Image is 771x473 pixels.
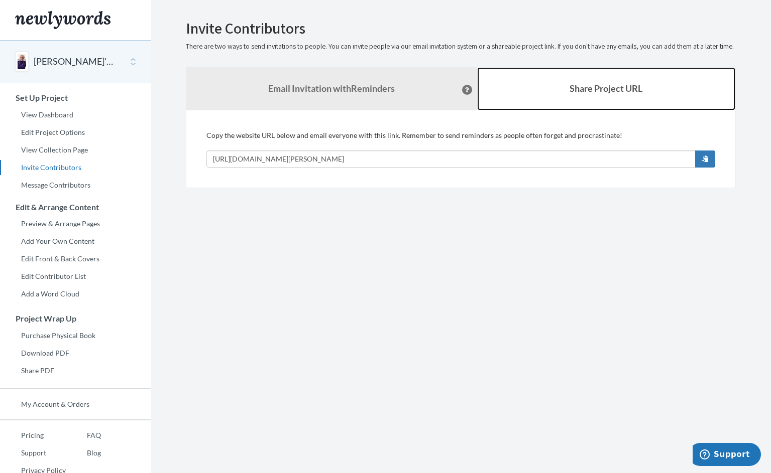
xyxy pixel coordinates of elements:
[1,203,151,212] h3: Edit & Arrange Content
[186,20,736,37] h2: Invite Contributors
[186,42,736,52] p: There are two ways to send invitations to people. You can invite people via our email invitation ...
[693,443,761,468] iframe: Opens a widget where you can chat to one of our agents
[1,314,151,323] h3: Project Wrap Up
[206,130,715,168] div: Copy the website URL below and email everyone with this link. Remember to send reminders as peopl...
[570,83,642,94] b: Share Project URL
[34,55,115,68] button: [PERSON_NAME]'s 85th Birthday!
[1,93,151,102] h3: Set Up Project
[66,428,101,443] a: FAQ
[268,83,395,94] strong: Email Invitation with Reminders
[66,445,101,460] a: Blog
[15,11,111,29] img: Newlywords logo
